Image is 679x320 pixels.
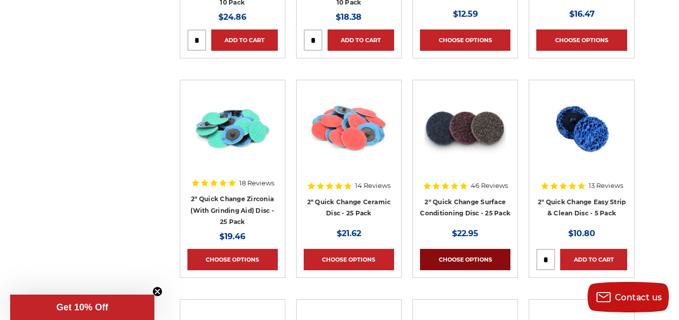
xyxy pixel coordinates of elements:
a: 2 inch quick change sanding disc Ceramic [304,87,394,178]
a: 2" Quick Change Zirconia (With Grinding Aid) Disc - 25 Pack [190,195,274,226]
span: $21.62 [337,229,361,238]
span: Get 10% Off [56,302,108,312]
img: 2 inch strip and clean blue quick change discs [540,87,623,169]
a: Choose Options [304,249,394,270]
a: 2 inch strip and clean blue quick change discs [536,87,627,178]
a: Choose Options [420,249,510,270]
span: $16.47 [569,9,595,19]
img: Black Hawk Abrasives 2 inch quick change disc for surface preparation on metals [425,87,506,169]
a: Choose Options [187,249,278,270]
span: $12.59 [453,9,478,19]
div: Get 10% OffClose teaser [10,295,154,320]
span: $24.86 [218,12,246,22]
a: Black Hawk Abrasives 2 inch quick change disc for surface preparation on metals [420,87,510,178]
a: 2" Quick Change Easy Strip & Clean Disc - 5 Pack [538,198,626,217]
span: 13 Reviews [589,182,623,189]
a: Choose Options [420,29,510,51]
span: 46 Reviews [471,182,508,189]
a: Add to Cart [328,29,394,51]
a: 2" Quick Change Ceramic Disc - 25 Pack [307,198,391,217]
span: Contact us [615,293,662,302]
span: $19.46 [219,232,245,241]
span: $10.80 [568,229,595,238]
span: $22.95 [452,229,478,238]
span: $18.38 [336,12,362,22]
a: 2" Quick Change Surface Conditioning Disc - 25 Pack [420,198,510,217]
img: 2 inch zirconia plus grinding aid quick change disc [192,87,273,169]
img: 2 inch quick change sanding disc Ceramic [308,87,390,169]
span: 18 Reviews [239,180,274,186]
span: 14 Reviews [355,182,391,189]
a: Add to Cart [560,249,627,270]
a: 2 inch zirconia plus grinding aid quick change disc [187,87,278,178]
a: Add to Cart [211,29,278,51]
a: Choose Options [536,29,627,51]
button: Close teaser [152,286,163,297]
button: Contact us [588,282,669,312]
